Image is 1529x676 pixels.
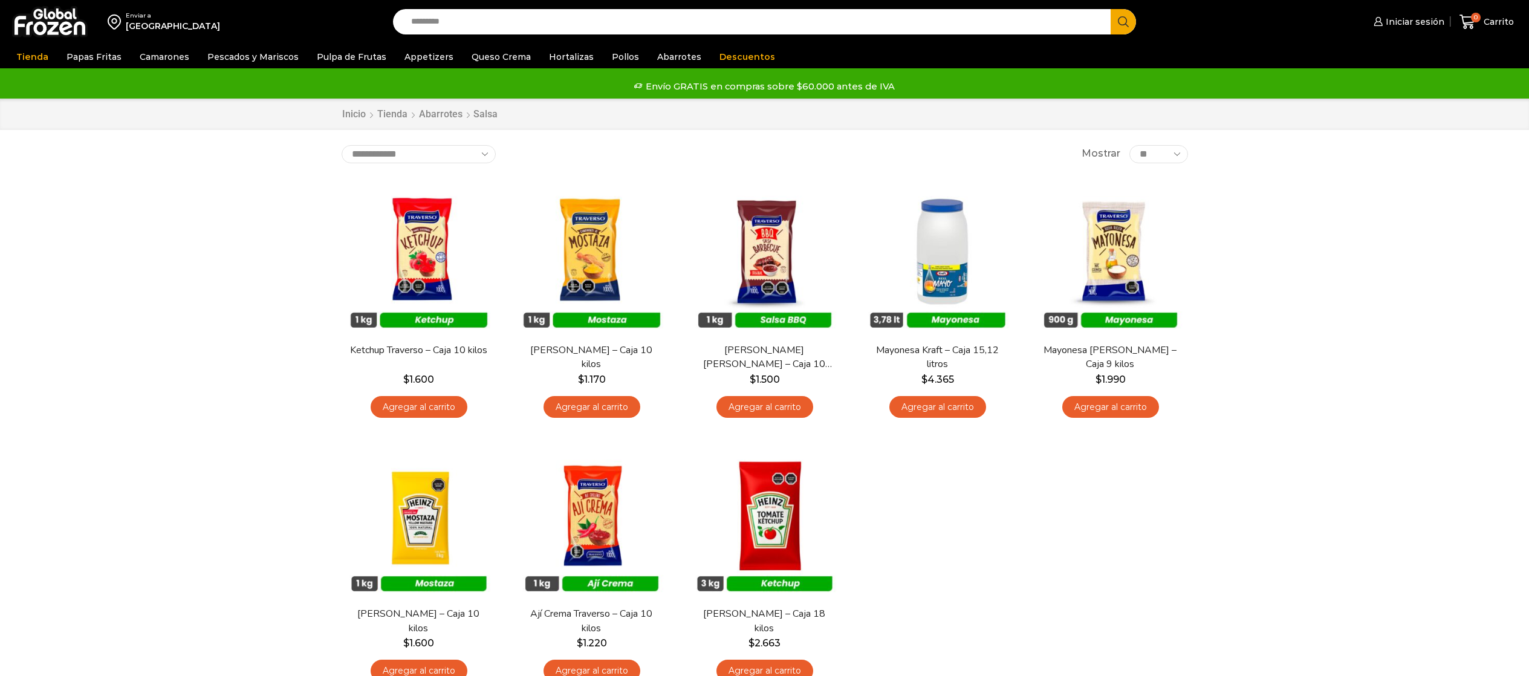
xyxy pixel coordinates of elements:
[10,45,54,68] a: Tienda
[201,45,305,68] a: Pescados y Mariscos
[921,374,954,385] bdi: 4.365
[126,20,220,32] div: [GEOGRAPHIC_DATA]
[651,45,707,68] a: Abarrotes
[1471,13,1481,22] span: 0
[1456,8,1517,36] a: 0 Carrito
[349,607,488,635] a: [PERSON_NAME] – Caja 10 kilos
[126,11,220,20] div: Enviar a
[695,607,834,635] a: [PERSON_NAME] – Caja 18 kilos
[342,108,366,122] a: Inicio
[342,108,498,122] nav: Breadcrumb
[466,45,537,68] a: Queso Crema
[748,637,781,649] bdi: 2.663
[403,374,434,385] bdi: 1.600
[695,343,834,371] a: [PERSON_NAME] [PERSON_NAME] – Caja 10 kilos
[342,145,496,163] select: Pedido de la tienda
[1082,147,1120,161] span: Mostrar
[1096,374,1102,385] span: $
[1062,396,1159,418] a: Agregar al carrito: “Mayonesa Traverso - Caja 9 kilos”
[403,637,434,649] bdi: 1.600
[403,637,409,649] span: $
[1040,343,1180,371] a: Mayonesa [PERSON_NAME] – Caja 9 kilos
[713,45,781,68] a: Descuentos
[371,396,467,418] a: Agregar al carrito: “Ketchup Traverso - Caja 10 kilos”
[748,637,755,649] span: $
[60,45,128,68] a: Papas Fritas
[522,607,661,635] a: Ají Crema Traverso – Caja 10 kilos
[868,343,1007,371] a: Mayonesa Kraft – Caja 15,12 litros
[377,108,408,122] a: Tienda
[1481,16,1514,28] span: Carrito
[311,45,392,68] a: Pulpa de Frutas
[1096,374,1126,385] bdi: 1.990
[921,374,927,385] span: $
[577,637,607,649] bdi: 1.220
[1371,10,1444,34] a: Iniciar sesión
[543,45,600,68] a: Hortalizas
[108,11,126,32] img: address-field-icon.svg
[134,45,195,68] a: Camarones
[1383,16,1444,28] span: Iniciar sesión
[522,343,661,371] a: [PERSON_NAME] – Caja 10 kilos
[1111,9,1136,34] button: Search button
[578,374,584,385] span: $
[398,45,459,68] a: Appetizers
[716,396,813,418] a: Agregar al carrito: “Salsa Barbacue Traverso - Caja 10 kilos”
[750,374,780,385] bdi: 1.500
[750,374,756,385] span: $
[418,108,463,122] a: Abarrotes
[473,108,498,120] h1: Salsa
[403,374,409,385] span: $
[606,45,645,68] a: Pollos
[889,396,986,418] a: Agregar al carrito: “Mayonesa Kraft - Caja 15,12 litros”
[577,637,583,649] span: $
[349,343,488,357] a: Ketchup Traverso – Caja 10 kilos
[544,396,640,418] a: Agregar al carrito: “Mostaza Traverso - Caja 10 kilos”
[578,374,606,385] bdi: 1.170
